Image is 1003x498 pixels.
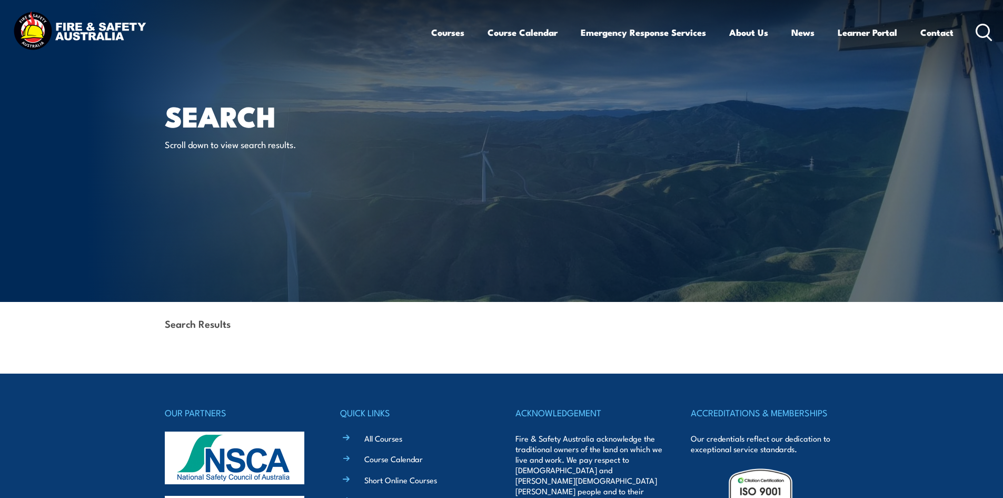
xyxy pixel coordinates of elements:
[165,432,304,484] img: nsca-logo-footer
[581,18,706,46] a: Emergency Response Services
[165,103,425,128] h1: Search
[838,18,897,46] a: Learner Portal
[691,405,838,420] h4: ACCREDITATIONS & MEMBERSHIPS
[165,316,231,330] strong: Search Results
[791,18,815,46] a: News
[515,405,663,420] h4: ACKNOWLEDGEMENT
[165,138,357,150] p: Scroll down to view search results.
[165,405,312,420] h4: OUR PARTNERS
[488,18,558,46] a: Course Calendar
[691,433,838,454] p: Our credentials reflect our dedication to exceptional service standards.
[364,453,423,464] a: Course Calendar
[364,474,437,485] a: Short Online Courses
[340,405,488,420] h4: QUICK LINKS
[431,18,464,46] a: Courses
[920,18,954,46] a: Contact
[364,433,402,444] a: All Courses
[729,18,768,46] a: About Us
